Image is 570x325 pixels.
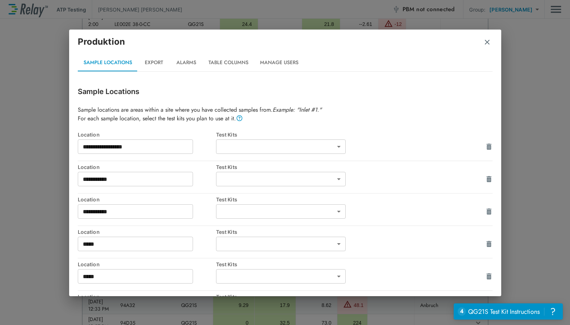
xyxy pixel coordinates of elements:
img: Drawer Icon [485,143,493,150]
div: Location [78,196,216,202]
img: Remove [484,39,491,46]
p: Sample locations are areas within a site where you have collected samples from. For each sample l... [78,106,493,123]
button: Alarms [170,54,203,71]
iframe: Resource center [454,303,563,320]
img: Drawer Icon [485,273,493,280]
div: Test Kits [216,132,354,138]
img: Drawer Icon [485,175,493,183]
em: Example: "Inlet #1." [273,106,322,114]
img: Drawer Icon [485,208,493,215]
button: Manage Users [254,54,304,71]
p: Sample Locations [78,86,493,97]
div: Test Kits [216,261,354,267]
div: Test Kits [216,294,354,300]
div: Test Kits [216,196,354,202]
div: Location [78,261,216,267]
button: Table Columns [203,54,254,71]
button: Export [138,54,170,71]
img: Drawer Icon [485,240,493,248]
div: Test Kits [216,229,354,235]
div: Location [78,229,216,235]
div: Location [78,164,216,170]
div: Test Kits [216,164,354,170]
button: Sample Locations [78,54,138,71]
div: Location [78,294,216,300]
p: Produktion [78,35,125,48]
div: Location [78,132,216,138]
